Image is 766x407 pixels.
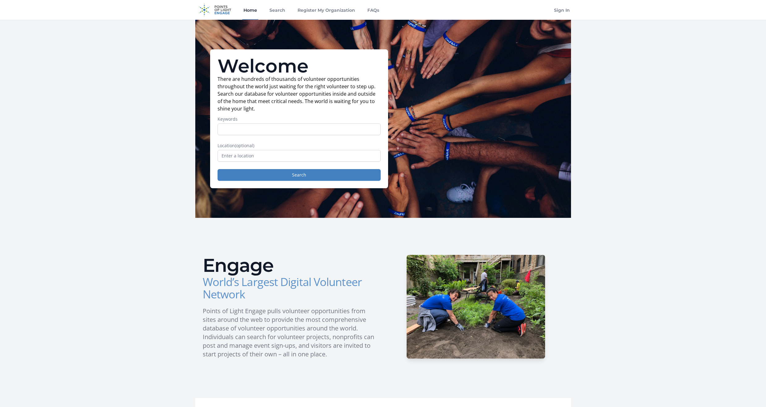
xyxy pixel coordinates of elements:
input: Enter a location [218,150,381,162]
p: There are hundreds of thousands of volunteer opportunities throughout the world just waiting for ... [218,75,381,112]
label: Location [218,143,381,149]
h1: Welcome [218,57,381,75]
h3: World’s Largest Digital Volunteer Network [203,276,378,301]
span: (optional) [235,143,254,148]
p: Points of Light Engage pulls volunteer opportunities from sites around the web to provide the mos... [203,307,378,359]
button: Search [218,169,381,181]
label: Keywords [218,116,381,122]
h2: Engage [203,256,378,275]
img: HCSC-H_1.JPG [407,255,545,359]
